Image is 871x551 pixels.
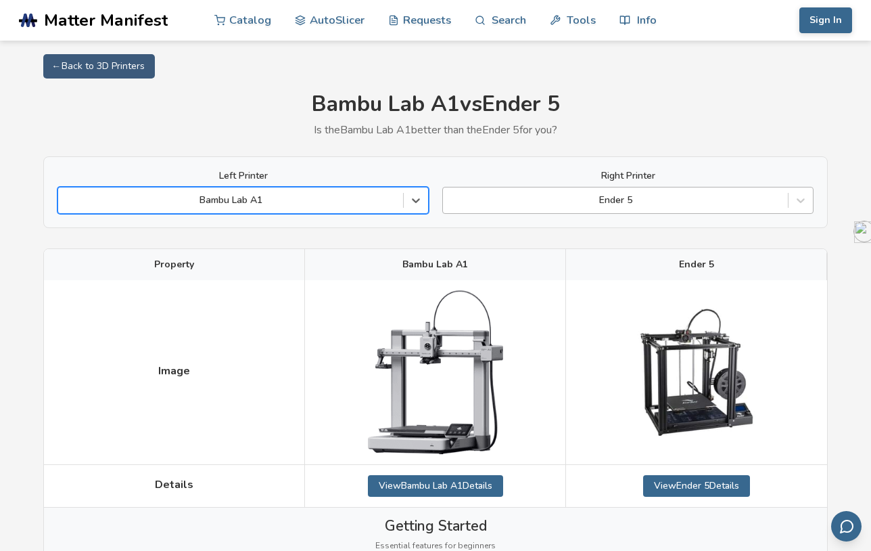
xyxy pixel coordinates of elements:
h1: Bambu Lab A1 vs Ender 5 [43,92,828,117]
input: Ender 5 [450,195,452,206]
span: Image [158,365,190,377]
span: Ender 5 [679,259,714,270]
button: Send feedback via email [831,511,862,542]
button: Sign In [799,7,852,33]
label: Left Printer [57,171,429,181]
img: Bambu Lab A1 [368,290,503,454]
span: Property [154,259,194,270]
span: Getting Started [385,518,487,534]
label: Right Printer [442,171,814,181]
a: ← Back to 3D Printers [43,54,155,79]
img: Ender 5 [629,305,764,440]
span: Essential features for beginners [375,542,496,551]
span: Details [155,479,193,491]
a: ViewEnder 5Details [643,475,750,497]
span: Bambu Lab A1 [402,259,468,270]
span: Matter Manifest [44,11,168,30]
p: Is the Bambu Lab A1 better than the Ender 5 for you? [43,124,828,136]
a: ViewBambu Lab A1Details [368,475,503,497]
